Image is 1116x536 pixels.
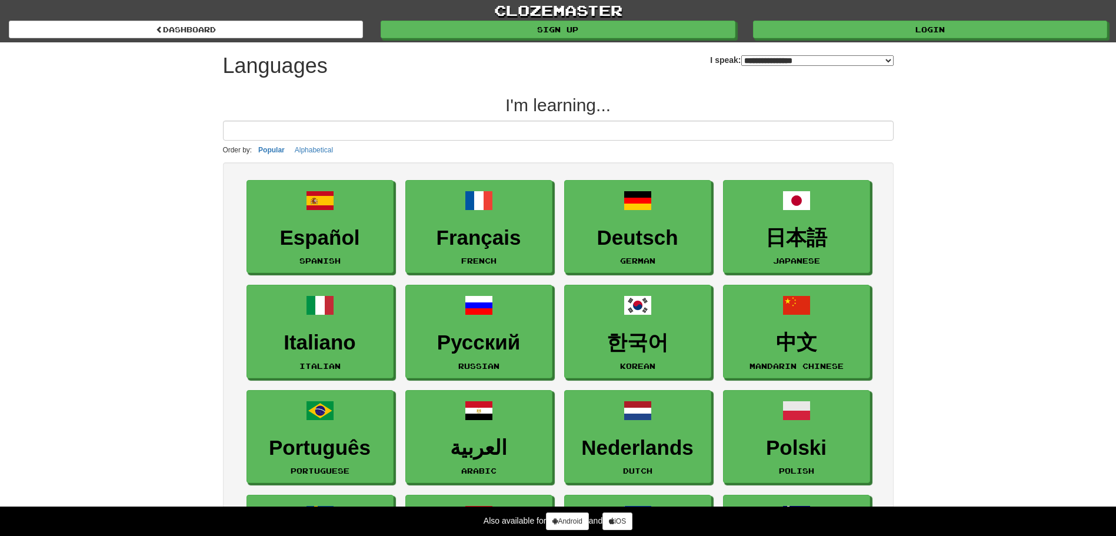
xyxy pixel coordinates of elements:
a: dashboard [9,21,363,38]
h3: Español [253,227,387,249]
button: Popular [255,144,288,157]
h1: Languages [223,54,328,78]
a: EspañolSpanish [246,180,394,274]
a: PolskiPolish [723,390,870,484]
h3: Nederlands [571,437,705,460]
a: NederlandsDutch [564,390,711,484]
h2: I'm learning... [223,95,894,115]
h3: Italiano [253,331,387,354]
small: Korean [620,362,655,370]
a: العربيةArabic [405,390,552,484]
small: Japanese [773,257,820,265]
a: Login [753,21,1107,38]
h3: Deutsch [571,227,705,249]
h3: Français [412,227,546,249]
small: German [620,257,655,265]
small: Arabic [461,467,497,475]
a: iOS [602,512,632,530]
small: Italian [299,362,341,370]
a: 日本語Japanese [723,180,870,274]
small: Dutch [623,467,652,475]
a: Android [546,512,588,530]
a: DeutschGerman [564,180,711,274]
small: Russian [458,362,499,370]
h3: العربية [412,437,546,460]
h3: 中文 [729,331,864,354]
label: I speak: [710,54,893,66]
h3: 한국어 [571,331,705,354]
h3: Português [253,437,387,460]
a: Sign up [381,21,735,38]
a: 中文Mandarin Chinese [723,285,870,378]
small: French [461,257,497,265]
small: Spanish [299,257,341,265]
small: Order by: [223,146,252,154]
a: FrançaisFrench [405,180,552,274]
h3: Русский [412,331,546,354]
h3: 日本語 [729,227,864,249]
a: РусскийRussian [405,285,552,378]
select: I speak: [741,55,894,66]
small: Polish [779,467,814,475]
small: Mandarin Chinese [749,362,844,370]
button: Alphabetical [291,144,337,157]
a: 한국어Korean [564,285,711,378]
a: ItalianoItalian [246,285,394,378]
small: Portuguese [291,467,349,475]
a: PortuguêsPortuguese [246,390,394,484]
h3: Polski [729,437,864,460]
